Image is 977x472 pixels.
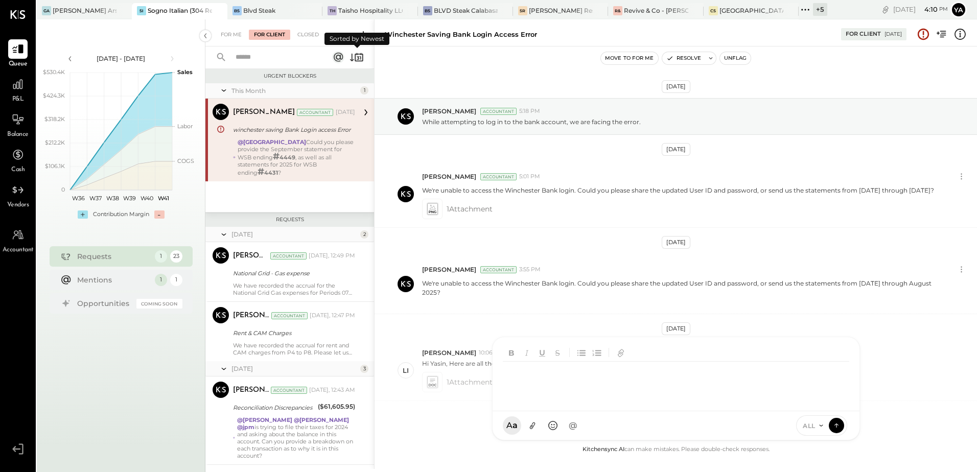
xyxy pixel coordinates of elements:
div: Requests [77,251,150,262]
div: Opportunities [77,298,131,309]
div: [DATE], 12:43 AM [309,386,355,394]
div: Closed [292,30,324,40]
div: [PERSON_NAME] Arso [53,6,117,15]
b: 4449 [273,154,295,161]
div: National Grid - Gas expense [233,268,352,278]
span: 5:01 PM [519,173,540,181]
div: Blvd Steak [243,6,275,15]
span: # [273,151,280,162]
div: [DATE], 12:49 PM [309,252,355,260]
div: BS [423,6,432,15]
div: 23 [170,250,182,263]
p: While attempting to log in to the bank account, we are facing the error. [422,117,641,126]
span: @ [569,420,577,431]
text: 0 [61,186,65,193]
a: Balance [1,110,35,139]
span: 3:55 PM [519,266,541,274]
div: [DATE] [885,31,902,38]
span: Queue [9,60,28,69]
button: Strikethrough [551,345,564,360]
span: a [513,420,518,431]
span: Vendors [7,201,29,210]
span: [PERSON_NAME] [422,107,476,115]
span: 5:18 PM [519,107,540,115]
a: Queue [1,39,35,69]
div: We have recorded the accrual for rent and CAM charges from P4 to P8. Please let us know if these ... [233,342,355,356]
div: Rent & CAM Charges [233,328,352,338]
div: Accountant [480,108,517,115]
div: BS [232,6,242,15]
button: Aa [503,416,521,435]
div: We have recorded the accrual for the National Grid Gas expenses for Periods 07 and 08. Please pro... [233,282,355,296]
div: [DATE] [231,230,358,239]
div: [DATE] [336,108,355,116]
div: is trying to file their taxes for 2024 and asking about the balance in this account. Can you prov... [237,416,355,459]
div: TH [328,6,337,15]
p: We're unable to access the Winchester Bank login. Could you please share the updated User ID and ... [422,279,932,305]
text: $530.4K [43,68,65,76]
span: P&L [12,95,24,104]
div: [PERSON_NAME] [233,107,295,117]
div: 2025? [422,288,932,297]
text: COGS [177,157,194,164]
button: Underline [536,345,549,360]
div: [DATE], 12:47 PM [310,312,355,320]
div: This Month [231,86,358,95]
div: Mentions [77,275,150,285]
div: Taisho Hospitality LLC [338,6,402,15]
span: 1 Attachment [447,199,493,219]
div: CS [709,6,718,15]
span: [PERSON_NAME] [422,265,476,274]
strong: @[PERSON_NAME] [237,416,292,423]
div: [PERSON_NAME] [233,251,268,261]
div: SI [137,6,146,15]
text: W40 [140,195,153,202]
div: R& [613,6,622,15]
div: [DATE] [231,364,358,373]
span: [PERSON_NAME] [422,348,476,357]
div: Accountant [480,439,517,446]
strong: @jpm [237,423,254,431]
div: ($61,605.95) [318,402,355,412]
button: Ya [950,2,967,18]
div: winchester saving Bank Login access Error [233,125,352,135]
div: Contribution Margin [93,210,149,219]
a: Cash [1,145,35,175]
button: Move to for me [601,52,658,64]
span: Cash [11,166,25,175]
div: [PERSON_NAME] [233,311,269,321]
button: @ [564,416,583,435]
button: Add URL [614,345,627,360]
text: W38 [106,195,119,202]
div: 1 [170,274,182,286]
button: Unordered List [575,345,588,360]
div: Revive & Co - [PERSON_NAME] [624,6,688,15]
div: Accountant [271,312,308,319]
button: Resolve [662,52,705,64]
a: P&L [1,75,35,104]
div: [DATE] [662,236,690,249]
span: Balance [7,130,29,139]
strong: @[GEOGRAPHIC_DATA] [238,138,306,146]
text: W41 [158,195,169,202]
text: W36 [72,195,85,202]
div: [GEOGRAPHIC_DATA][PERSON_NAME] [719,6,783,15]
div: Accountant [480,173,517,180]
div: 1 [155,274,167,286]
div: [PERSON_NAME] Restaurant & Deli [529,6,593,15]
div: Accountant [297,109,333,116]
button: Ordered List [590,345,603,360]
div: [DATE] [662,143,690,156]
span: # [258,166,264,177]
div: [DATE] [893,5,948,14]
b: 4431 [258,169,278,176]
div: BLVD Steak Calabasas [434,6,498,15]
div: 1 [155,250,167,263]
div: Sorted by Newest [324,33,389,45]
span: Accountant [3,246,34,255]
text: $318.2K [44,115,65,123]
text: $424.3K [43,92,65,99]
text: $212.2K [45,139,65,146]
strong: @[PERSON_NAME] [294,416,349,423]
div: li [403,366,409,375]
